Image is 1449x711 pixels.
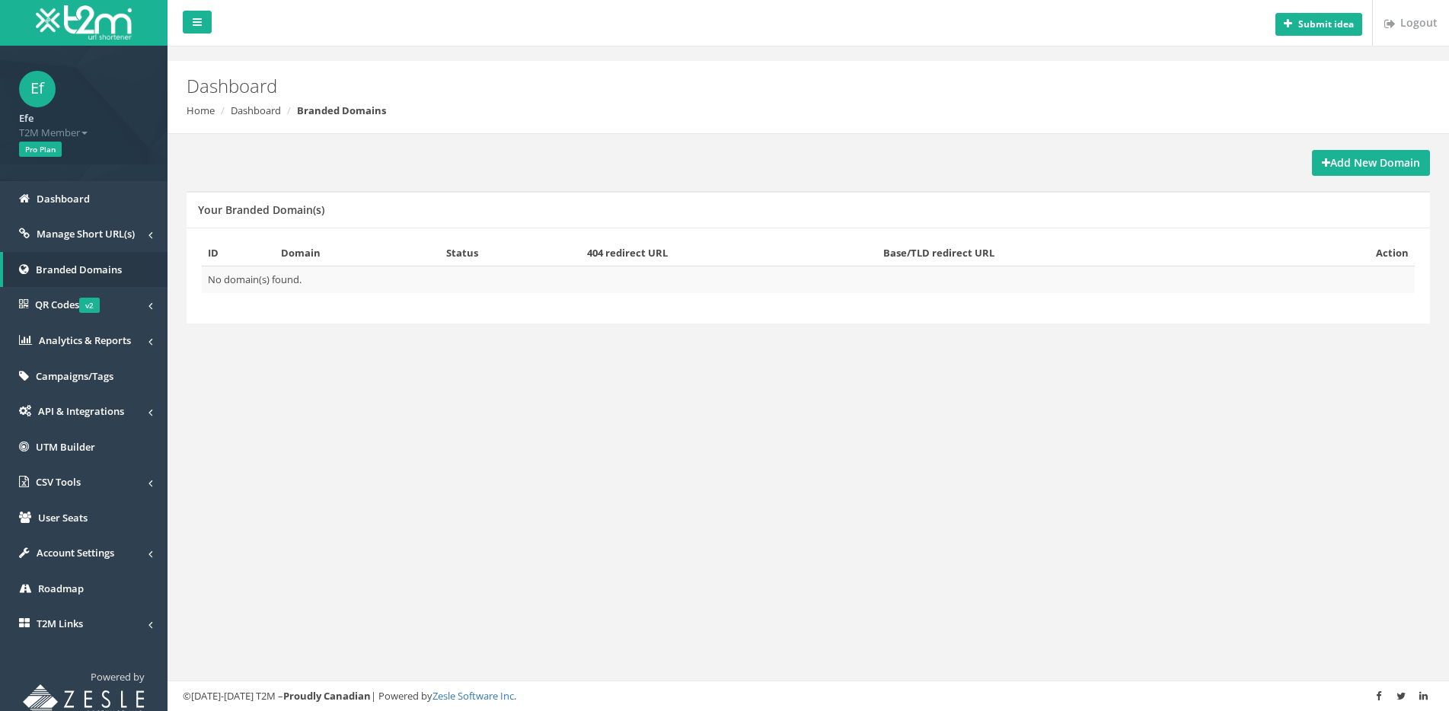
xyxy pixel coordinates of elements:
button: Submit idea [1275,13,1362,36]
span: Analytics & Reports [39,333,131,347]
a: Efe T2M Member [19,107,148,139]
h2: Dashboard [187,76,1219,96]
a: Add New Domain [1312,150,1430,176]
span: Pro Plan [19,142,62,157]
th: Domain [275,240,440,266]
span: Manage Short URL(s) [37,227,135,241]
span: Dashboard [37,192,90,206]
span: v2 [79,298,100,313]
span: Campaigns/Tags [36,369,113,383]
th: 404 redirect URL [581,240,877,266]
th: Base/TLD redirect URL [877,240,1271,266]
span: API & Integrations [38,404,124,418]
h5: Your Branded Domain(s) [198,204,324,215]
th: Action [1272,240,1415,266]
th: ID [202,240,275,266]
span: UTM Builder [36,440,95,454]
strong: Add New Domain [1322,155,1420,170]
a: Zesle Software Inc. [432,689,516,703]
div: ©[DATE]-[DATE] T2M – | Powered by [183,689,1434,703]
span: CSV Tools [36,475,81,489]
td: No domain(s) found. [202,266,1415,293]
span: Roadmap [38,582,84,595]
span: Powered by [91,670,145,684]
span: User Seats [38,511,88,524]
a: Home [187,104,215,117]
th: Status [440,240,581,266]
strong: Proudly Canadian [283,689,371,703]
a: Dashboard [231,104,281,117]
span: QR Codes [35,298,100,311]
span: T2M Links [37,617,83,630]
span: Branded Domains [36,263,122,276]
b: Submit idea [1298,18,1354,30]
img: T2M [36,5,132,40]
strong: Efe [19,111,34,125]
span: T2M Member [19,126,148,140]
span: Ef [19,71,56,107]
span: Account Settings [37,546,114,560]
strong: Branded Domains [297,104,386,117]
